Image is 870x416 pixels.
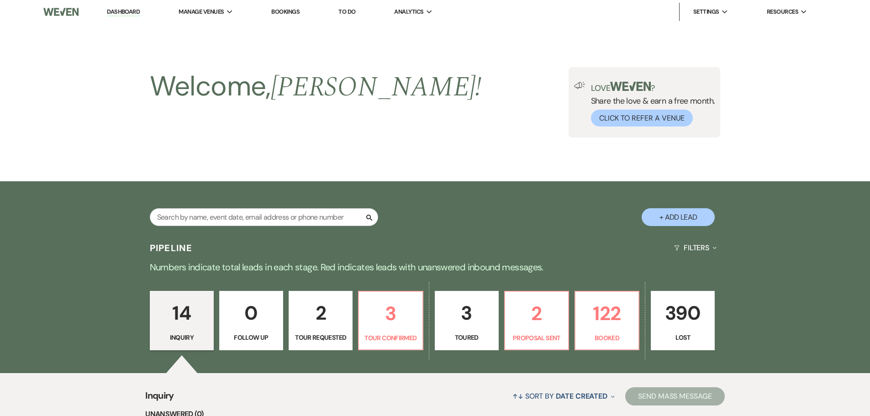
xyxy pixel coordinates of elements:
[512,391,523,401] span: ↑↓
[657,332,709,342] p: Lost
[504,291,569,350] a: 2Proposal Sent
[581,298,633,329] p: 122
[106,260,764,274] p: Numbers indicate total leads in each stage. Red indicates leads with unanswered inbound messages.
[657,298,709,328] p: 390
[107,8,140,16] a: Dashboard
[591,82,715,92] p: Love ?
[625,387,725,405] button: Send Mass Message
[394,7,423,16] span: Analytics
[150,242,193,254] h3: Pipeline
[225,298,277,328] p: 0
[156,332,208,342] p: Inquiry
[150,208,378,226] input: Search by name, event date, email address or phone number
[556,391,607,401] span: Date Created
[651,291,715,350] a: 390Lost
[289,291,353,350] a: 2Tour Requested
[43,2,78,21] img: Weven Logo
[511,333,563,343] p: Proposal Sent
[150,67,482,106] h2: Welcome,
[509,384,618,408] button: Sort By Date Created
[364,333,417,343] p: Tour Confirmed
[156,298,208,328] p: 14
[225,332,277,342] p: Follow Up
[145,389,174,408] span: Inquiry
[358,291,423,350] a: 3Tour Confirmed
[591,110,693,126] button: Click to Refer a Venue
[441,332,493,342] p: Toured
[511,298,563,329] p: 2
[441,298,493,328] p: 3
[642,208,715,226] button: + Add Lead
[575,291,639,350] a: 122Booked
[338,8,355,16] a: To Do
[364,298,417,329] p: 3
[435,291,499,350] a: 3Toured
[670,236,720,260] button: Filters
[271,8,300,16] a: Bookings
[610,82,651,91] img: weven-logo-green.svg
[295,332,347,342] p: Tour Requested
[585,82,715,126] div: Share the love & earn a free month.
[581,333,633,343] p: Booked
[767,7,798,16] span: Resources
[295,298,347,328] p: 2
[219,291,283,350] a: 0Follow Up
[271,66,482,108] span: [PERSON_NAME] !
[693,7,719,16] span: Settings
[574,82,585,89] img: loud-speaker-illustration.svg
[179,7,224,16] span: Manage Venues
[150,291,214,350] a: 14Inquiry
